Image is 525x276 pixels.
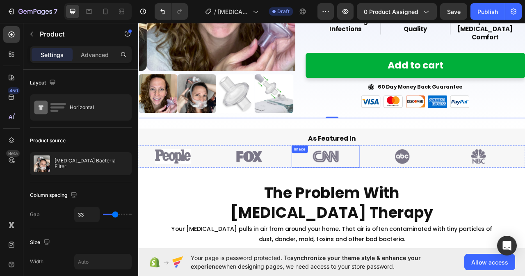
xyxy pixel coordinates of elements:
[191,253,453,271] span: Your page is password protected. To when designing pages, we need access to your store password.
[497,236,517,255] div: Open Intercom Messenger
[138,20,525,251] iframe: Design area
[75,254,131,269] input: Auto
[357,3,437,20] button: 0 product assigned
[75,207,99,222] input: Auto
[70,98,120,117] div: Horizontal
[30,258,43,265] div: Width
[214,7,216,16] span: /
[1,144,491,158] p: As Featured In
[389,164,476,183] img: [object Object]
[292,164,379,183] img: [object Object]
[30,211,39,218] div: Gap
[98,164,185,183] img: [object Object]
[13,208,479,258] h2: The Problem With [MEDICAL_DATA] Therapy
[30,137,66,144] div: Product source
[191,254,421,270] span: synchronize your theme style & enhance your experience
[364,7,418,16] span: 0 product assigned
[155,3,188,20] div: Undo/Redo
[6,150,20,157] div: Beta
[213,42,492,74] button: Add to cart
[277,8,290,15] span: Draft
[317,47,388,69] div: Add to cart
[40,29,110,39] p: Product
[470,3,505,20] button: Publish
[54,7,57,16] p: 7
[195,164,282,183] img: [object Object]
[440,3,467,20] button: Save
[30,78,57,89] div: Layout
[305,80,412,91] p: 60 Day Money Back Guarantee
[196,161,214,168] div: Image
[218,7,249,16] span: [MEDICAL_DATA] Bacteria Filter
[34,155,50,172] img: product feature img
[0,164,87,183] img: [object Object]
[8,87,20,94] div: 450
[81,50,109,59] p: Advanced
[283,96,422,112] img: gempages_582607423764693977-b802d538-7f41-47e9-a2df-091fe38c72a5.png
[471,258,508,267] span: Allow access
[464,254,515,270] button: Allow access
[41,50,64,59] p: Settings
[30,237,52,248] div: Size
[55,158,128,169] p: [MEDICAL_DATA] Bacteria Filter
[447,8,461,15] span: Save
[477,7,498,16] div: Publish
[3,3,61,20] button: 7
[30,190,79,201] div: Column spacing
[292,81,300,89] img: gempages_582607423764693977-73adf954-c162-4d21-a1f2-6fd07308bd0b.png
